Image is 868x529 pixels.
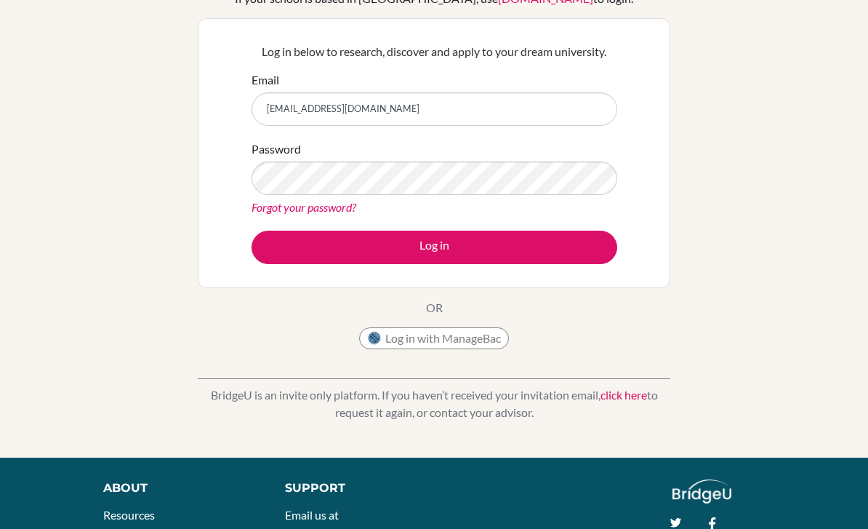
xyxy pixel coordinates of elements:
label: Email [252,71,279,89]
button: Log in [252,231,617,264]
button: Log in with ManageBac [359,327,509,349]
a: click here [600,388,647,402]
a: Resources [103,508,155,522]
p: BridgeU is an invite only platform. If you haven’t received your invitation email, to request it ... [198,386,670,421]
label: Password [252,140,301,158]
div: About [103,480,252,497]
div: Support [285,480,420,497]
p: OR [426,299,443,317]
a: Forgot your password? [252,200,356,214]
img: logo_white@2x-f4f0deed5e89b7ecb1c2cc34c3e3d731f90f0f143d5ea2071677605dd97b5244.png [672,480,731,504]
p: Log in below to research, discover and apply to your dream university. [252,43,617,60]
